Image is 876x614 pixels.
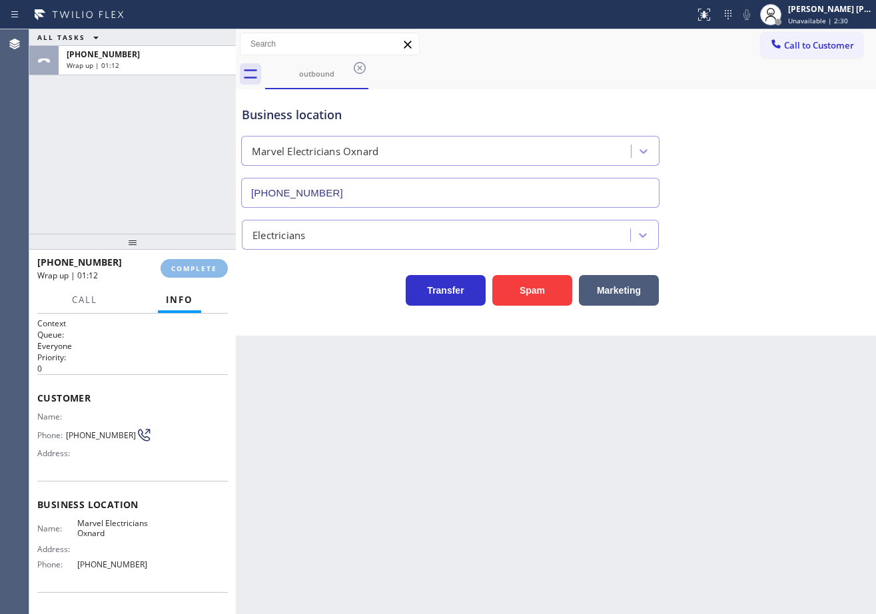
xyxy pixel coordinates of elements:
span: ALL TASKS [37,33,85,42]
span: [PHONE_NUMBER] [37,256,122,268]
div: outbound [266,69,367,79]
p: Everyone [37,340,228,352]
button: Spam [492,275,572,306]
div: Business location [242,106,659,124]
span: Name: [37,412,77,422]
span: Call to Customer [784,39,854,51]
span: Address: [37,544,77,554]
button: Info [158,287,201,313]
h1: Context [37,318,228,329]
span: Info [166,294,193,306]
button: Call to Customer [761,33,863,58]
span: Marvel Electricians Oxnard [77,518,152,539]
button: ALL TASKS [29,29,112,45]
button: COMPLETE [161,259,228,278]
input: Phone Number [241,178,659,208]
p: 0 [37,363,228,374]
div: Marvel Electricians Oxnard [252,144,378,159]
span: Phone: [37,430,66,440]
button: Call [64,287,105,313]
button: Transfer [406,275,486,306]
span: Call [72,294,97,306]
h2: Priority: [37,352,228,363]
span: Unavailable | 2:30 [788,16,848,25]
span: [PHONE_NUMBER] [67,49,140,60]
span: COMPLETE [171,264,217,273]
span: Name: [37,523,77,533]
span: Customer [37,392,228,404]
div: [PERSON_NAME] [PERSON_NAME] Dahil [788,3,872,15]
span: Wrap up | 01:12 [37,270,98,281]
span: Business location [37,498,228,511]
input: Search [240,33,419,55]
span: [PHONE_NUMBER] [66,430,136,440]
span: Address: [37,448,77,458]
h2: Queue: [37,329,228,340]
span: Phone: [37,559,77,569]
button: Mute [737,5,756,24]
span: [PHONE_NUMBER] [77,559,152,569]
span: Wrap up | 01:12 [67,61,119,70]
button: Marketing [579,275,659,306]
div: Electricians [252,227,305,242]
